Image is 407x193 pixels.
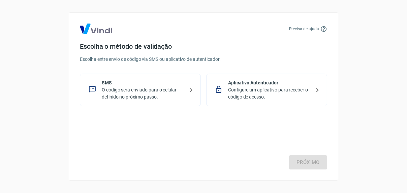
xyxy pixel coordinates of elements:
[289,26,319,32] p: Precisa de ajuda
[228,86,311,101] p: Configure um aplicativo para receber o código de acesso.
[228,79,311,86] p: Aplicativo Autenticador
[80,56,327,63] p: Escolha entre envio de código via SMS ou aplicativo de autenticador.
[102,86,184,101] p: O código será enviado para o celular definido no próximo passo.
[102,79,184,86] p: SMS
[80,74,201,106] div: SMSO código será enviado para o celular definido no próximo passo.
[80,42,327,50] h4: Escolha o método de validação
[80,24,112,34] img: Logo Vind
[206,74,327,106] div: Aplicativo AutenticadorConfigure um aplicativo para receber o código de acesso.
